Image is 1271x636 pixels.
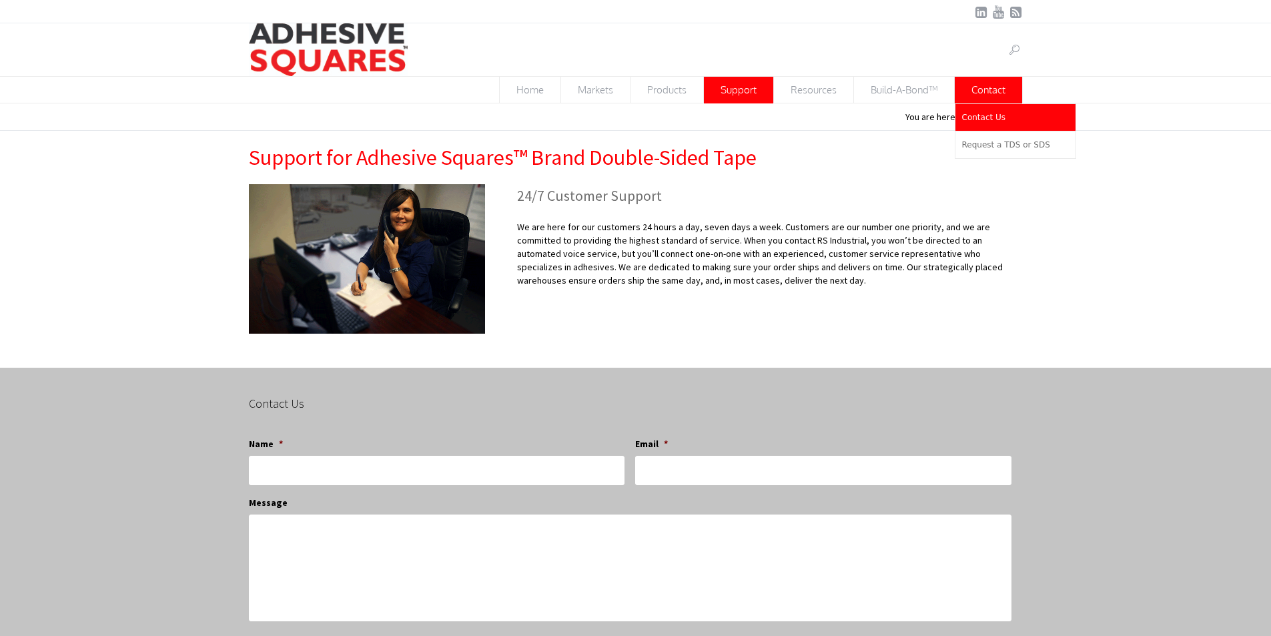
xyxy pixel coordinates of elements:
a: Home [499,77,561,103]
a: RSSFeed [1009,5,1023,19]
label: Name [249,438,283,450]
a: Contact Us [955,104,1076,131]
label: Email [635,438,668,450]
img: Adhesive Squares™ [249,23,408,76]
span: Products [630,77,703,103]
span: Markets [561,77,630,103]
span: Contact [955,77,1022,103]
label: Message [249,497,288,509]
span: Request a TDS or SDS [962,140,1050,149]
span: Resources [774,77,853,103]
h1: Support for Adhesive Squares™ Brand Double-Sided Tape [249,144,1023,171]
span: Contact Us [962,113,1006,122]
h3: Contact Us [249,394,1021,413]
a: Request a TDS or SDS [955,131,1076,158]
h2: 24/7 Customer Support [517,184,1022,207]
a: Build-A-Bond™ [854,77,955,103]
p: We are here for our customers 24 hours a day, seven days a week. Customers are our number one pri... [517,220,1022,300]
a: LinkedIn [975,5,988,19]
span: Build-A-Bond™ [854,77,954,103]
span: Support [704,77,773,103]
a: Support [704,77,774,103]
span: You are here: [905,111,957,123]
a: YouTube [992,5,1005,19]
span: Home [500,77,560,103]
img: Kelly-CS.png [249,184,485,334]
